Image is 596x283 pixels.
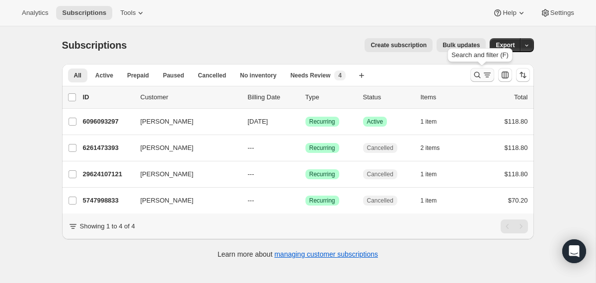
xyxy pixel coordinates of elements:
[16,6,54,20] button: Analytics
[421,115,448,129] button: 1 item
[365,38,433,52] button: Create subscription
[135,114,234,130] button: [PERSON_NAME]
[83,115,528,129] div: 6096093297[PERSON_NAME][DATE]SuccessRecurringSuccessActive1 item$118.80
[135,193,234,209] button: [PERSON_NAME]
[338,71,342,79] span: 4
[354,69,370,82] button: Create new view
[421,144,440,152] span: 2 items
[505,118,528,125] span: $118.80
[83,92,133,102] p: ID
[83,141,528,155] div: 6261473393[PERSON_NAME]---SuccessRecurringCancelled2 items$118.80
[83,92,528,102] div: IDCustomerBilling DateTypeStatusItemsTotal
[198,71,226,79] span: Cancelled
[363,92,413,102] p: Status
[114,6,151,20] button: Tools
[163,71,184,79] span: Paused
[534,6,580,20] button: Settings
[508,197,528,204] span: $70.20
[421,141,451,155] button: 2 items
[367,170,393,178] span: Cancelled
[248,118,268,125] span: [DATE]
[421,92,470,102] div: Items
[490,38,521,52] button: Export
[135,166,234,182] button: [PERSON_NAME]
[516,68,530,82] button: Sort the results
[62,9,106,17] span: Subscriptions
[56,6,112,20] button: Subscriptions
[501,219,528,233] nav: Pagination
[309,170,335,178] span: Recurring
[141,117,194,127] span: [PERSON_NAME]
[470,68,494,82] button: Search and filter results
[274,250,378,258] a: managing customer subscriptions
[514,92,527,102] p: Total
[83,169,133,179] p: 29624107121
[248,170,254,178] span: ---
[22,9,48,17] span: Analytics
[309,144,335,152] span: Recurring
[443,41,480,49] span: Bulk updates
[498,68,512,82] button: Customize table column order and visibility
[141,92,240,102] p: Customer
[248,197,254,204] span: ---
[367,197,393,205] span: Cancelled
[421,118,437,126] span: 1 item
[309,118,335,126] span: Recurring
[240,71,276,79] span: No inventory
[421,197,437,205] span: 1 item
[95,71,113,79] span: Active
[127,71,149,79] span: Prepaid
[487,6,532,20] button: Help
[120,9,136,17] span: Tools
[309,197,335,205] span: Recurring
[248,92,298,102] p: Billing Date
[421,167,448,181] button: 1 item
[135,140,234,156] button: [PERSON_NAME]
[74,71,81,79] span: All
[305,92,355,102] div: Type
[367,118,383,126] span: Active
[291,71,331,79] span: Needs Review
[141,143,194,153] span: [PERSON_NAME]
[550,9,574,17] span: Settings
[248,144,254,151] span: ---
[421,194,448,208] button: 1 item
[218,249,378,259] p: Learn more about
[496,41,515,49] span: Export
[141,196,194,206] span: [PERSON_NAME]
[141,169,194,179] span: [PERSON_NAME]
[505,144,528,151] span: $118.80
[62,40,127,51] span: Subscriptions
[503,9,516,17] span: Help
[83,117,133,127] p: 6096093297
[83,194,528,208] div: 5747998833[PERSON_NAME]---SuccessRecurringCancelled1 item$70.20
[437,38,486,52] button: Bulk updates
[83,196,133,206] p: 5747998833
[83,143,133,153] p: 6261473393
[505,170,528,178] span: $118.80
[562,239,586,263] div: Open Intercom Messenger
[83,167,528,181] div: 29624107121[PERSON_NAME]---SuccessRecurringCancelled1 item$118.80
[421,170,437,178] span: 1 item
[80,221,135,231] p: Showing 1 to 4 of 4
[371,41,427,49] span: Create subscription
[367,144,393,152] span: Cancelled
